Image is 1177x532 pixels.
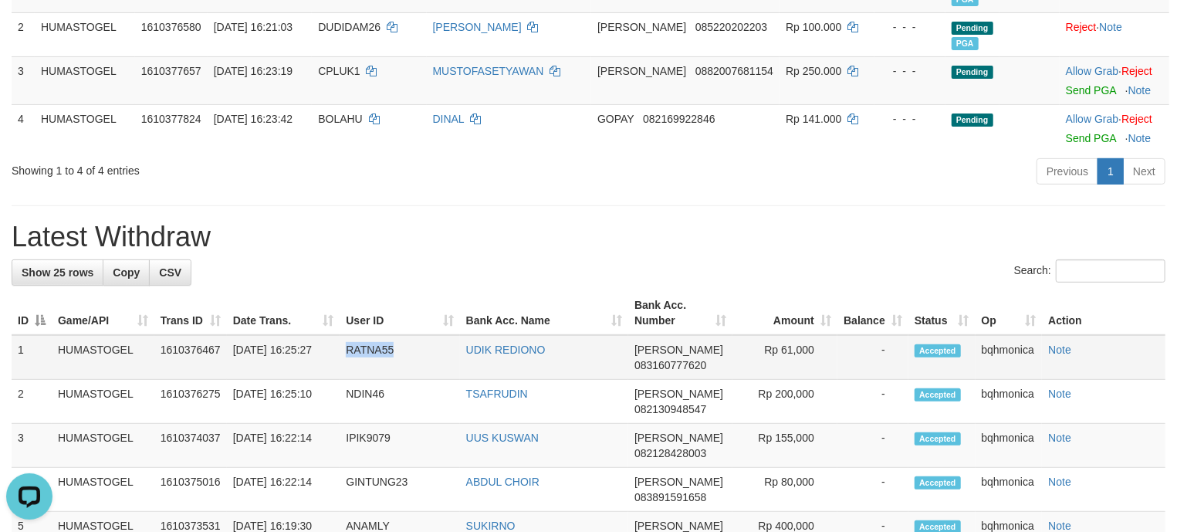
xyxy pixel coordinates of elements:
a: Note [1048,520,1071,532]
th: Action [1042,291,1165,335]
td: - [837,380,908,424]
a: Note [1048,344,1071,356]
a: Send PGA [1066,132,1116,144]
a: Allow Grab [1066,113,1118,125]
span: Accepted [915,432,961,446]
h1: Latest Withdraw [12,222,1165,252]
a: Previous [1037,158,1098,185]
span: Pending [952,66,993,79]
input: Search: [1056,259,1165,283]
td: HUMASTOGEL [35,104,135,152]
th: Balance: activate to sort column ascending [837,291,908,335]
th: Status: activate to sort column ascending [908,291,976,335]
td: 1610375016 [154,468,227,512]
td: bqhmonica [976,468,1043,512]
a: TSAFRUDIN [466,388,528,400]
a: Show 25 rows [12,259,103,286]
span: Copy 082128428003 to clipboard [634,447,706,459]
a: Note [1128,84,1152,97]
span: DUDIDAM26 [318,21,380,33]
span: [PERSON_NAME] [634,520,723,532]
span: 1610377657 [141,65,201,77]
td: · [1060,104,1169,152]
td: Rp 61,000 [732,335,837,380]
td: [DATE] 16:22:14 [227,424,340,468]
span: [DATE] 16:21:03 [214,21,293,33]
td: [DATE] 16:25:10 [227,380,340,424]
td: 1610376467 [154,335,227,380]
a: [PERSON_NAME] [433,21,522,33]
span: Copy 082169922846 to clipboard [643,113,715,125]
td: - [837,468,908,512]
td: HUMASTOGEL [35,56,135,104]
td: NDIN46 [340,380,459,424]
span: Accepted [915,388,961,402]
td: [DATE] 16:25:27 [227,335,340,380]
span: Marked by bqhmonica [952,37,979,50]
td: HUMASTOGEL [52,424,154,468]
div: - - - [881,19,939,35]
th: Bank Acc. Name: activate to sort column ascending [460,291,628,335]
td: 3 [12,424,52,468]
td: HUMASTOGEL [52,468,154,512]
label: Search: [1014,259,1165,283]
span: [PERSON_NAME] [634,344,723,356]
th: Game/API: activate to sort column ascending [52,291,154,335]
span: [PERSON_NAME] [597,21,686,33]
a: SUKIRNO [466,520,516,532]
span: Accepted [915,476,961,490]
td: · [1060,56,1169,104]
span: Accepted [915,344,961,357]
a: Note [1099,21,1122,33]
span: Copy [113,266,140,279]
th: ID: activate to sort column descending [12,291,52,335]
a: Reject [1121,113,1152,125]
span: Rp 250.000 [786,65,841,77]
td: bqhmonica [976,424,1043,468]
span: Pending [952,114,993,127]
a: DINAL [433,113,465,125]
td: HUMASTOGEL [35,12,135,56]
span: Pending [952,22,993,35]
span: CSV [159,266,181,279]
th: Date Trans.: activate to sort column ascending [227,291,340,335]
a: Reject [1121,65,1152,77]
a: Next [1123,158,1165,185]
td: - [837,424,908,468]
span: Rp 141.000 [786,113,841,125]
button: Open LiveChat chat widget [6,6,52,53]
a: Note [1128,132,1152,144]
td: Rp 155,000 [732,424,837,468]
td: Rp 80,000 [732,468,837,512]
a: Copy [103,259,150,286]
a: Send PGA [1066,84,1116,97]
span: Copy 085220202203 to clipboard [695,21,767,33]
span: [PERSON_NAME] [634,388,723,400]
span: [PERSON_NAME] [634,476,723,488]
span: 1610376580 [141,21,201,33]
a: UDIK REDIONO [466,344,546,356]
span: · [1066,65,1121,77]
td: 1610374037 [154,424,227,468]
td: 3 [12,56,35,104]
span: [DATE] 16:23:19 [214,65,293,77]
span: BOLAHU [318,113,363,125]
a: UUS KUSWAN [466,432,539,444]
a: Note [1048,388,1071,400]
span: Copy 083891591658 to clipboard [634,491,706,503]
div: Showing 1 to 4 of 4 entries [12,157,479,178]
span: [PERSON_NAME] [634,432,723,444]
a: ABDUL CHOIR [466,476,539,488]
span: Copy 0882007681154 to clipboard [695,65,773,77]
td: GINTUNG23 [340,468,459,512]
span: 1610377824 [141,113,201,125]
td: · [1060,12,1169,56]
td: - [837,335,908,380]
td: Rp 200,000 [732,380,837,424]
td: RATNA55 [340,335,459,380]
th: Amount: activate to sort column ascending [732,291,837,335]
td: HUMASTOGEL [52,335,154,380]
a: Note [1048,476,1071,488]
a: MUSTOFASETYAWAN [433,65,544,77]
a: 1 [1098,158,1124,185]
